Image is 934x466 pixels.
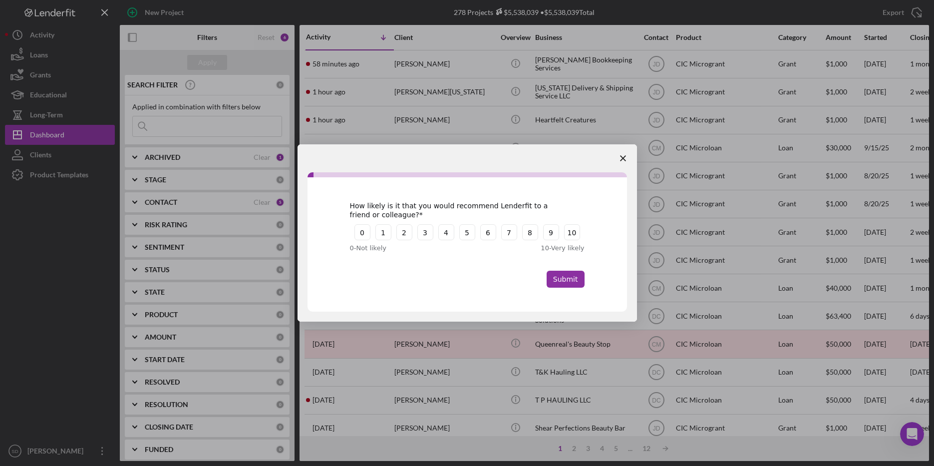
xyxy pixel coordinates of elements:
[522,224,538,240] button: 8
[350,201,570,219] div: How likely is it that you would recommend Lenderfit to a friend or colleague?
[438,224,454,240] button: 4
[609,144,637,172] span: Close survey
[396,224,412,240] button: 2
[480,224,496,240] button: 6
[459,224,475,240] button: 5
[564,224,580,240] button: 10
[417,224,433,240] button: 3
[350,243,440,253] div: 0 - Not likely
[543,224,559,240] button: 9
[354,224,370,240] button: 0
[547,271,585,288] button: Submit
[375,224,391,240] button: 1
[501,224,517,240] button: 7
[495,243,585,253] div: 10 - Very likely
